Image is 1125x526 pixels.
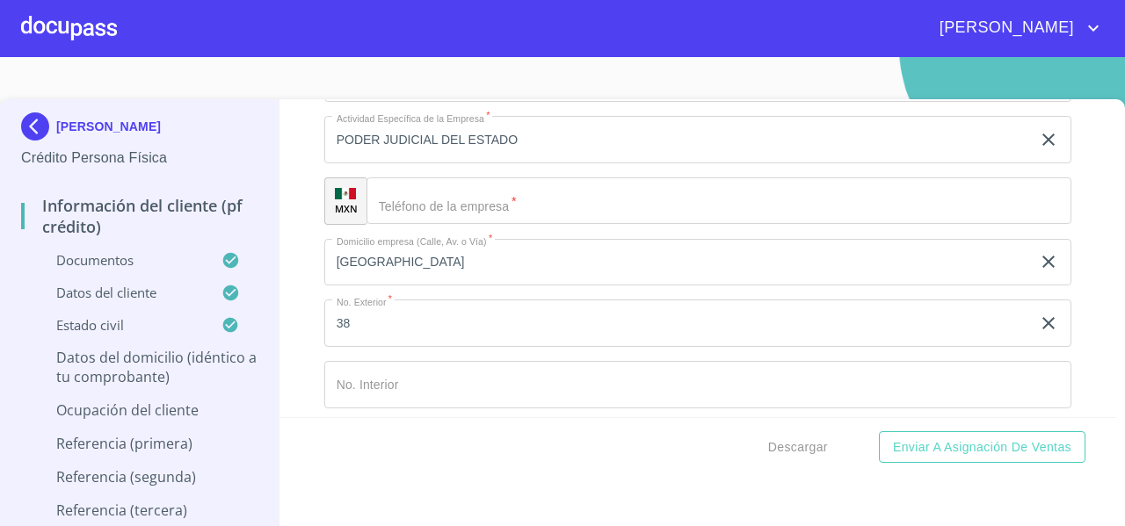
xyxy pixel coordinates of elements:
p: Referencia (segunda) [21,467,258,486]
p: MXN [335,202,358,215]
p: Estado Civil [21,316,221,334]
button: clear input [1038,251,1059,272]
p: Crédito Persona Física [21,148,258,169]
div: [PERSON_NAME] [21,112,258,148]
img: Docupass spot blue [21,112,56,141]
img: R93DlvwvvjP9fbrDwZeCRYBHk45OWMq+AAOlFVsxT89f82nwPLnD58IP7+ANJEaWYhP0Tx8kkA0WlQMPQsAAgwAOmBj20AXj6... [335,188,356,200]
p: Datos del domicilio (idéntico a tu comprobante) [21,348,258,386]
button: Enviar a Asignación de Ventas [879,431,1085,464]
span: Descargar [768,436,828,458]
p: Referencia (primera) [21,434,258,453]
button: clear input [1038,313,1059,334]
p: Documentos [21,251,221,269]
p: Referencia (tercera) [21,501,258,520]
p: Datos del cliente [21,284,221,301]
p: [PERSON_NAME] [56,119,161,133]
span: Enviar a Asignación de Ventas [893,436,1071,458]
button: account of current user [926,14,1104,42]
button: Descargar [761,431,835,464]
p: Ocupación del Cliente [21,400,258,420]
button: clear input [1038,129,1059,150]
p: Información del cliente (PF crédito) [21,195,258,237]
span: [PERSON_NAME] [926,14,1083,42]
